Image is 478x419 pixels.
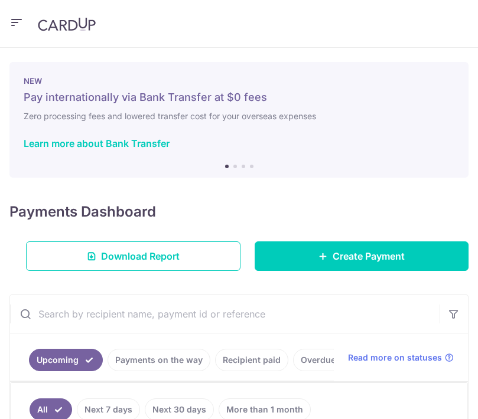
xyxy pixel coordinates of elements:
a: Learn more about Bank Transfer [24,138,170,149]
span: Download Report [101,249,180,263]
h4: Payments Dashboard [9,201,156,222]
a: Upcoming [29,349,103,371]
h6: Zero processing fees and lowered transfer cost for your overseas expenses [24,109,454,123]
img: CardUp [38,17,96,31]
span: Create Payment [333,249,405,263]
p: NEW [24,76,454,86]
input: Search by recipient name, payment id or reference [10,295,440,333]
a: Overdue [293,349,343,371]
span: Read more on statuses [348,352,442,364]
a: Create Payment [255,241,469,271]
a: Read more on statuses [348,352,454,364]
a: Recipient paid [215,349,288,371]
h5: Pay internationally via Bank Transfer at $0 fees [24,90,454,104]
a: Download Report [26,241,240,271]
a: Payments on the way [108,349,210,371]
